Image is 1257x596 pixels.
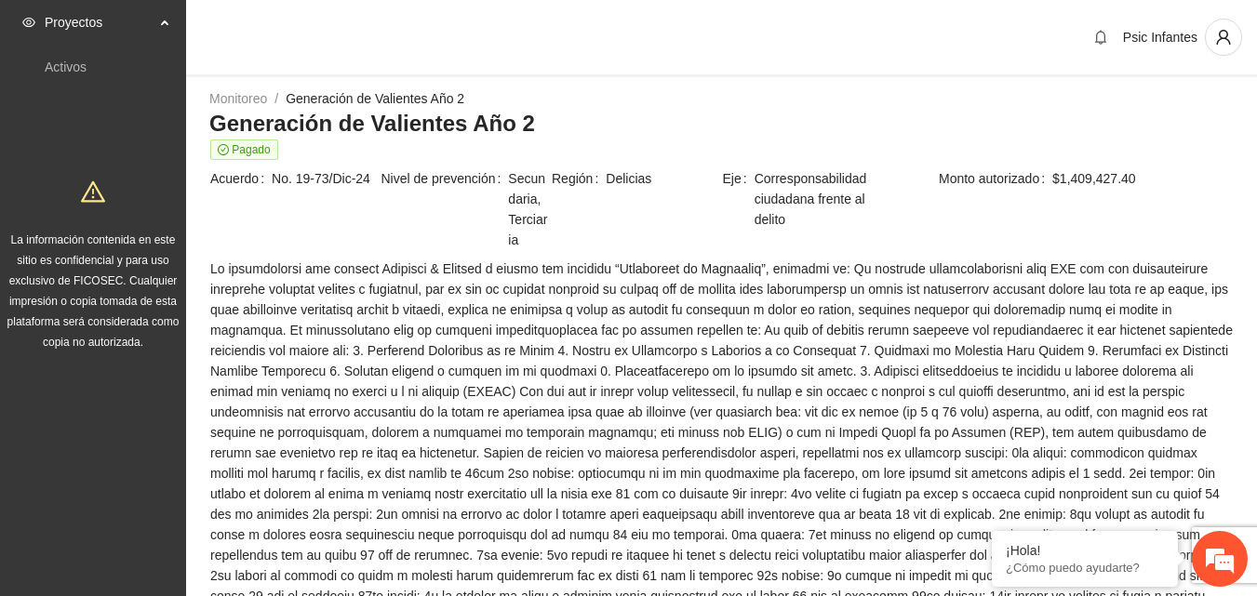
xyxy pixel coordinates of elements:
[210,168,272,189] span: Acuerdo
[552,168,606,189] span: Región
[97,95,313,119] div: Chatee con nosotros ahora
[81,179,105,204] span: warning
[274,91,278,106] span: /
[1006,543,1164,558] div: ¡Hola!
[305,9,350,54] div: Minimizar ventana de chat en vivo
[272,168,379,189] span: No. 19-73/Dic-24
[1206,29,1241,46] span: user
[22,16,35,29] span: eye
[1086,22,1116,52] button: bell
[508,168,550,250] span: Secundaria, Terciaria
[209,109,1234,139] h3: Generación de Valientes Año 2
[723,168,755,230] span: Eje
[286,91,464,106] a: Generación de Valientes Año 2
[1052,168,1233,189] span: $1,409,427.40
[108,193,257,381] span: Estamos en línea.
[939,168,1052,189] span: Monto autorizado
[7,233,180,349] span: La información contenida en este sitio es confidencial y para uso exclusivo de FICOSEC. Cualquier...
[606,168,720,189] span: Delicias
[210,139,278,160] span: Pagado
[1123,30,1197,45] span: Psic Infantes
[381,168,509,250] span: Nivel de prevención
[1006,561,1164,575] p: ¿Cómo puedo ayudarte?
[1087,30,1115,45] span: bell
[209,91,267,106] a: Monitoreo
[218,144,229,155] span: check-circle
[9,398,354,463] textarea: Escriba su mensaje y pulse “Intro”
[1205,19,1242,56] button: user
[45,4,154,41] span: Proyectos
[45,60,87,74] a: Activos
[755,168,891,230] span: Corresponsabilidad ciudadana frente al delito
